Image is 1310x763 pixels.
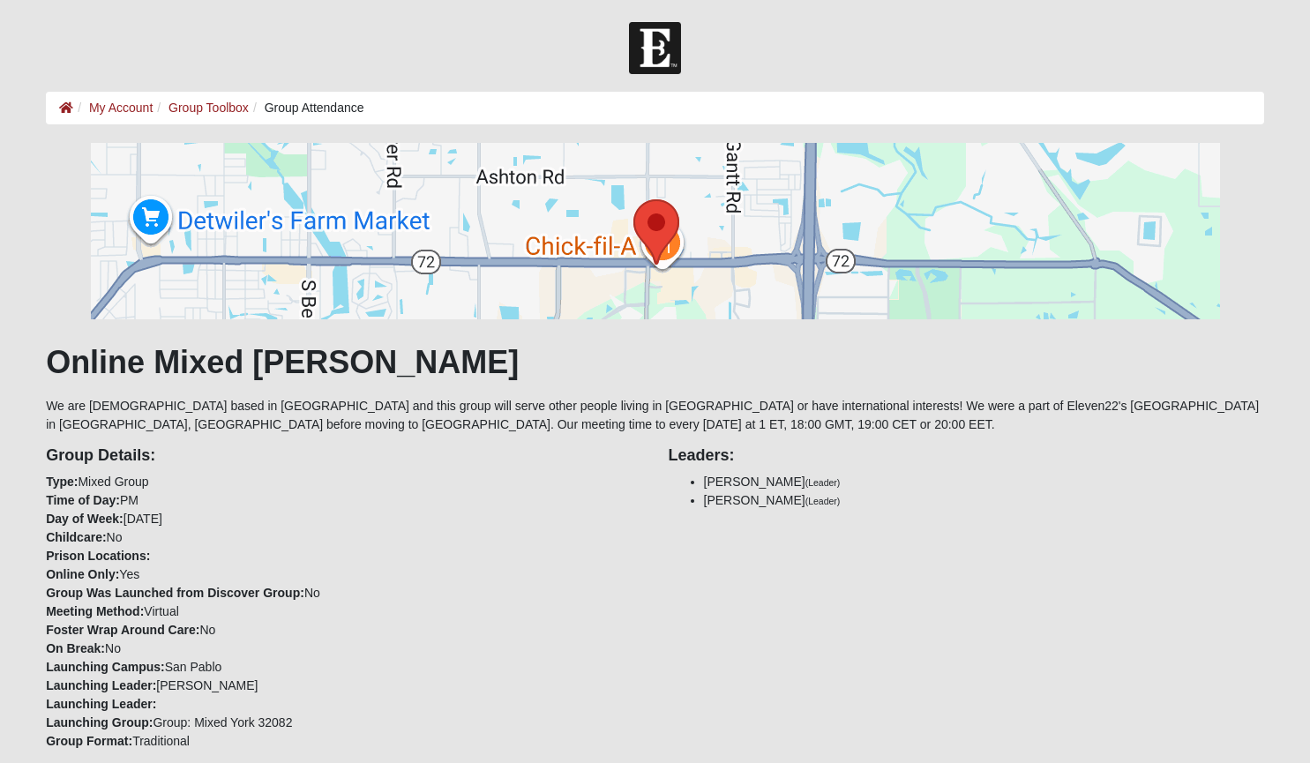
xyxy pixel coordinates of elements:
[704,473,1264,491] li: [PERSON_NAME]
[805,477,841,488] small: (Leader)
[46,343,1264,381] h1: Online Mixed [PERSON_NAME]
[46,660,165,674] strong: Launching Campus:
[46,715,153,729] strong: Launching Group:
[46,475,78,489] strong: Type:
[168,101,249,115] a: Group Toolbox
[46,549,150,563] strong: Prison Locations:
[33,434,655,751] div: Mixed Group PM [DATE] No Yes No Virtual No No San Pablo [PERSON_NAME] Group: Mixed York 32082 Tra...
[46,604,144,618] strong: Meeting Method:
[46,567,119,581] strong: Online Only:
[805,496,841,506] small: (Leader)
[46,697,156,711] strong: Launching Leader:
[669,446,1264,466] h4: Leaders:
[46,530,106,544] strong: Childcare:
[46,512,124,526] strong: Day of Week:
[46,586,304,600] strong: Group Was Launched from Discover Group:
[46,623,199,637] strong: Foster Wrap Around Care:
[629,22,681,74] img: Church of Eleven22 Logo
[89,101,153,115] a: My Account
[46,493,120,507] strong: Time of Day:
[249,99,364,117] li: Group Attendance
[704,491,1264,510] li: [PERSON_NAME]
[46,446,641,466] h4: Group Details:
[46,678,156,692] strong: Launching Leader:
[46,641,105,655] strong: On Break:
